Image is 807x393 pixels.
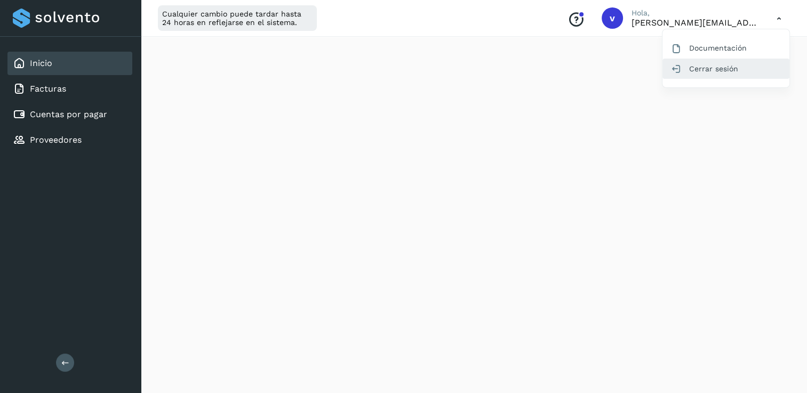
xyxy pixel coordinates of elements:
[662,38,789,58] div: Documentación
[30,109,107,119] a: Cuentas por pagar
[30,135,82,145] a: Proveedores
[7,52,132,75] div: Inicio
[7,77,132,101] div: Facturas
[662,59,789,79] div: Cerrar sesión
[30,84,66,94] a: Facturas
[30,58,52,68] a: Inicio
[7,103,132,126] div: Cuentas por pagar
[7,128,132,152] div: Proveedores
